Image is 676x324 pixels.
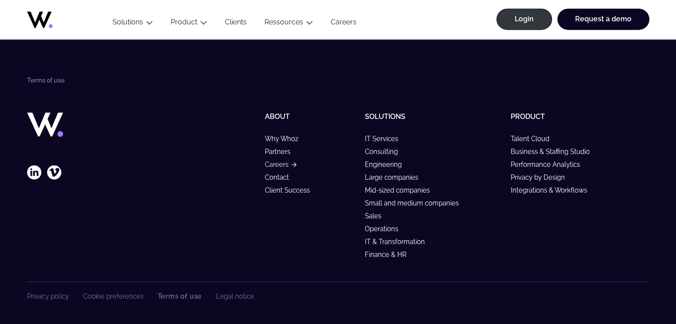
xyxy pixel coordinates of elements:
a: Large companies [365,174,426,181]
a: IT Services [365,135,406,142]
a: Why Whoz [264,135,306,142]
li: Terms of use [27,77,64,84]
a: Finance & HR [365,251,415,258]
a: Product [171,18,197,26]
a: Engineering [365,161,410,168]
a: Careers [264,161,296,168]
a: Cookie preferences [83,292,144,300]
a: Careers [322,18,365,30]
a: Privacy policy [27,292,69,300]
button: Product [162,18,216,30]
nav: Footer Navigation [27,292,255,300]
a: Client Success [264,186,317,194]
a: Consulting [365,148,406,155]
a: Operations [365,225,406,233]
h5: About [264,112,357,121]
a: Small and medium companies [365,199,467,207]
a: IT & Transformation [365,238,433,245]
a: Sales [365,212,389,220]
a: Legal notice [216,292,254,300]
a: Talent Cloud [511,135,557,142]
a: Login [496,8,552,30]
a: Mid-sized companies [365,186,438,194]
iframe: Chatbot [617,265,664,312]
a: Ressources [264,18,303,26]
a: Partners [264,148,298,155]
a: Terms of use [158,292,202,300]
h5: Solutions [365,112,504,121]
button: Ressources [256,18,322,30]
a: Business & Staffing Studio [511,148,598,155]
a: Product [511,112,545,121]
a: Privacy by Design [511,174,573,181]
a: Performance Analytics [511,161,588,168]
nav: Breadcrumbs [27,77,649,84]
a: Contact [264,174,296,181]
a: Integrations & Workflows [511,186,595,194]
button: Solutions [104,18,162,30]
a: Request a demo [557,8,649,30]
a: Clients [216,18,256,30]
